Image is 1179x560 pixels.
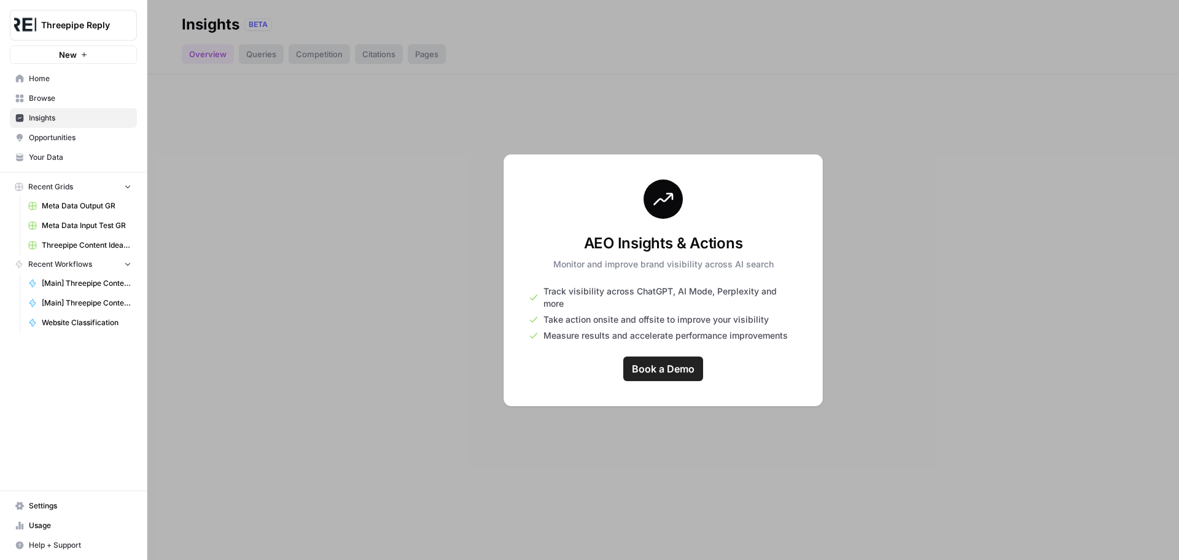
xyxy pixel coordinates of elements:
[42,298,131,309] span: [Main] Threepipe Content Idea & Brief Generator
[29,520,131,531] span: Usage
[28,181,73,192] span: Recent Grids
[10,108,137,128] a: Insights
[543,314,769,326] span: Take action onsite and offsite to improve your visibility
[23,196,137,216] a: Meta Data Output GR
[10,89,137,108] a: Browse
[23,313,137,333] a: Website Classification
[543,329,788,342] span: Measure results and accelerate performance improvements
[29,152,131,163] span: Your Data
[553,258,774,270] p: Monitor and improve brand visibility across AI search
[59,49,77,61] span: New
[29,540,131,551] span: Help + Support
[10,535,137,555] button: Help + Support
[10,45,137,64] button: New
[10,255,137,274] button: Recent Workflows
[42,240,131,251] span: Threepipe Content Ideation Grid
[23,216,137,235] a: Meta Data Input Test GR
[623,357,703,381] a: Book a Demo
[543,285,798,310] span: Track visibility across ChatGPT, AI Mode, Perplexity and more
[10,516,137,535] a: Usage
[29,73,131,84] span: Home
[42,200,131,211] span: Meta Data Output GR
[10,128,137,148] a: Opportunities
[10,10,137,41] button: Workspace: Threepipe Reply
[23,293,137,313] a: [Main] Threepipe Content Idea & Brief Generator
[28,259,92,270] span: Recent Workflows
[42,220,131,231] span: Meta Data Input Test GR
[42,317,131,328] span: Website Classification
[10,148,137,167] a: Your Data
[23,274,137,293] a: [Main] Threepipe Content Producer
[29,112,131,124] span: Insights
[23,235,137,255] a: Threepipe Content Ideation Grid
[41,19,115,31] span: Threepipe Reply
[14,14,36,36] img: Threepipe Reply Logo
[42,278,131,289] span: [Main] Threepipe Content Producer
[29,500,131,511] span: Settings
[632,361,695,376] span: Book a Demo
[29,132,131,143] span: Opportunities
[29,93,131,104] span: Browse
[10,496,137,516] a: Settings
[10,178,137,196] button: Recent Grids
[10,69,137,89] a: Home
[553,234,774,253] h3: AEO Insights & Actions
